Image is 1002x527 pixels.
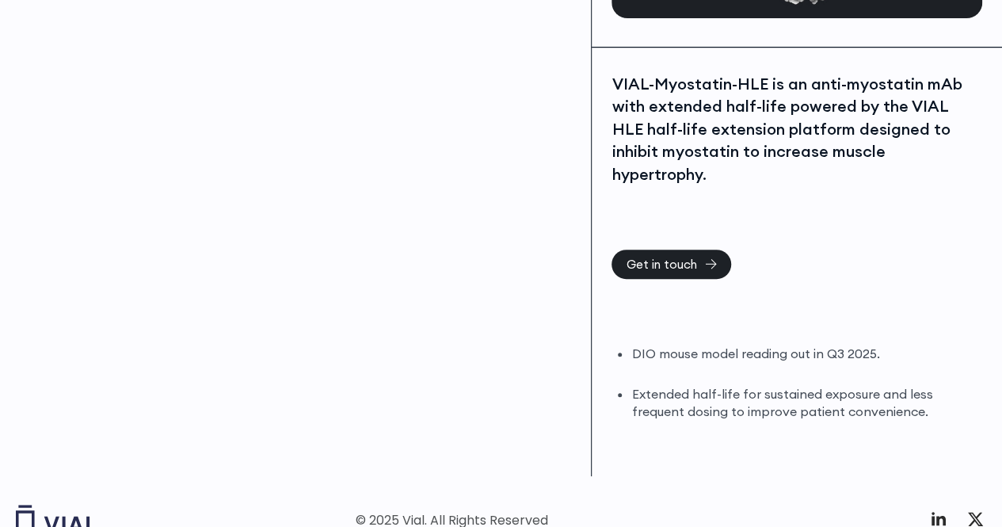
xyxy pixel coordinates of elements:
div: VIAL-Myostatin-HLE is an anti-myostatin mAb with extended half-life powered by the VIAL HLE half-... [611,73,982,186]
a: Get in touch [611,250,731,279]
span: Get in touch [626,258,696,270]
li: Extended half-life for sustained exposure and less frequent dosing to improve patient convenience. [631,385,982,422]
li: DIO mouse model reading out in Q3 2025. [631,345,982,363]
